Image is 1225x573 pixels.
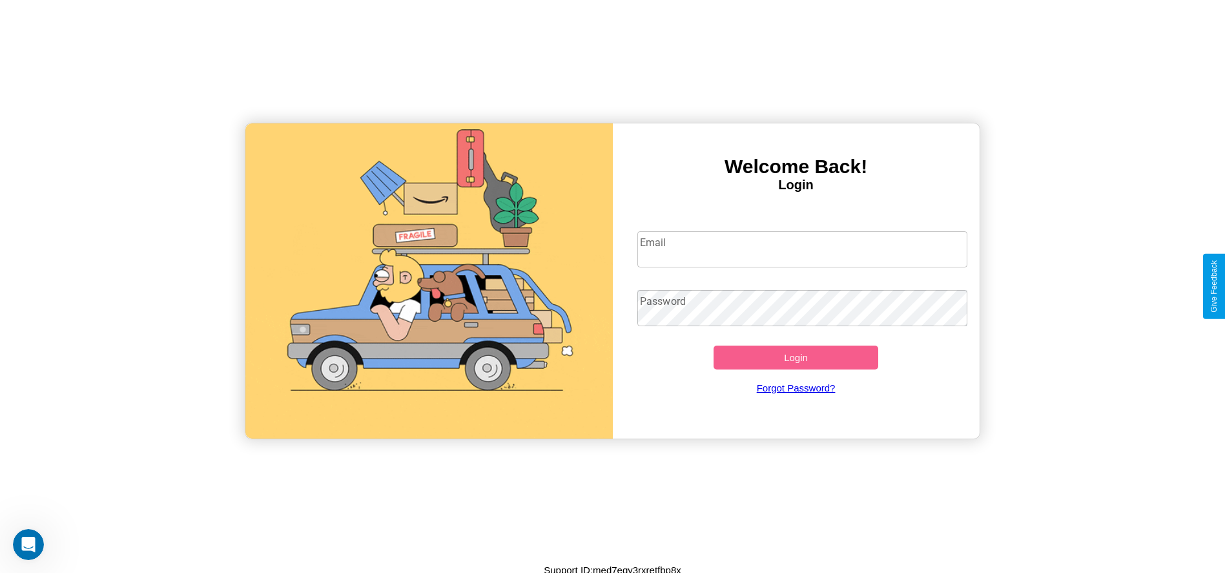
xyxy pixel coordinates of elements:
[714,346,879,370] button: Login
[631,370,961,406] a: Forgot Password?
[245,123,612,439] img: gif
[13,529,44,560] iframe: Intercom live chat
[1210,260,1219,313] div: Give Feedback
[613,178,980,193] h4: Login
[613,156,980,178] h3: Welcome Back!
